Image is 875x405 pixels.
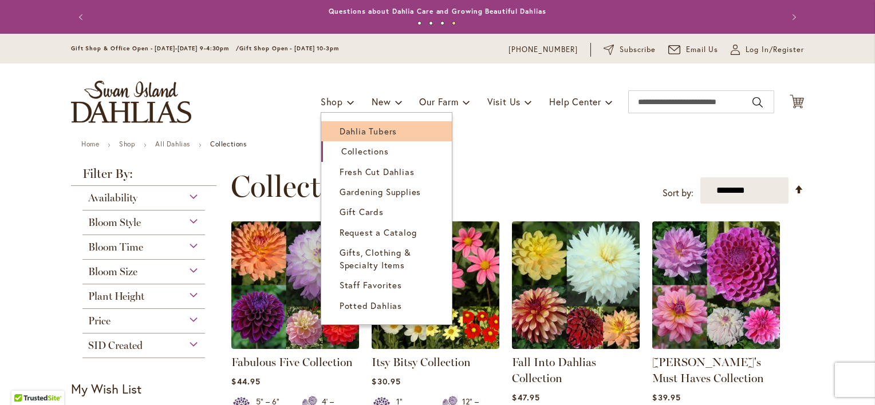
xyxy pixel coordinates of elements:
[321,96,343,108] span: Shop
[210,140,247,148] strong: Collections
[341,145,389,157] span: Collections
[321,202,452,222] a: Gift Cards
[668,44,719,55] a: Email Us
[340,279,402,291] span: Staff Favorites
[231,221,359,349] img: Fabulous Five Collection
[372,376,400,387] span: $30.95
[746,44,804,55] span: Log In/Register
[452,21,456,25] button: 4 of 4
[340,125,397,137] span: Dahlia Tubers
[71,6,94,29] button: Previous
[652,221,780,349] img: Heather's Must Haves Collection
[81,140,99,148] a: Home
[88,241,143,253] span: Bloom Time
[429,21,433,25] button: 2 of 4
[652,392,680,403] span: $39.95
[512,392,539,403] span: $47.95
[88,265,137,278] span: Bloom Size
[549,96,601,108] span: Help Center
[88,315,111,327] span: Price
[340,186,421,197] span: Gardening Supplies
[620,44,656,55] span: Subscribe
[372,96,391,108] span: New
[652,355,764,385] a: [PERSON_NAME]'s Must Haves Collection
[71,380,141,397] strong: My Wish List
[419,96,458,108] span: Our Farm
[88,339,143,352] span: SID Created
[329,7,546,15] a: Questions about Dahlia Care and Growing Beautiful Dahlias
[88,216,141,229] span: Bloom Style
[88,192,137,204] span: Availability
[512,221,640,349] img: Fall Into Dahlias Collection
[71,168,216,186] strong: Filter By:
[440,21,444,25] button: 3 of 4
[512,340,640,351] a: Fall Into Dahlias Collection
[340,300,402,311] span: Potted Dahlias
[686,44,719,55] span: Email Us
[231,169,374,204] span: Collections
[731,44,804,55] a: Log In/Register
[509,44,578,55] a: [PHONE_NUMBER]
[372,340,499,351] a: Itsy Bitsy Collection
[604,44,656,55] a: Subscribe
[340,166,415,177] span: Fresh Cut Dahlias
[71,45,239,52] span: Gift Shop & Office Open - [DATE]-[DATE] 9-4:30pm /
[155,140,190,148] a: All Dahlias
[239,45,339,52] span: Gift Shop Open - [DATE] 10-3pm
[663,182,693,204] label: Sort by:
[340,247,411,270] span: Gifts, Clothing & Specialty Items
[372,355,471,369] a: Itsy Bitsy Collection
[340,227,417,238] span: Request a Catalog
[119,140,135,148] a: Shop
[71,81,191,123] a: store logo
[417,21,421,25] button: 1 of 4
[9,364,41,396] iframe: Launch Accessibility Center
[487,96,521,108] span: Visit Us
[781,6,804,29] button: Next
[231,376,260,387] span: $44.95
[231,355,353,369] a: Fabulous Five Collection
[512,355,596,385] a: Fall Into Dahlias Collection
[88,290,144,303] span: Plant Height
[652,340,780,351] a: Heather's Must Haves Collection
[231,340,359,351] a: Fabulous Five Collection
